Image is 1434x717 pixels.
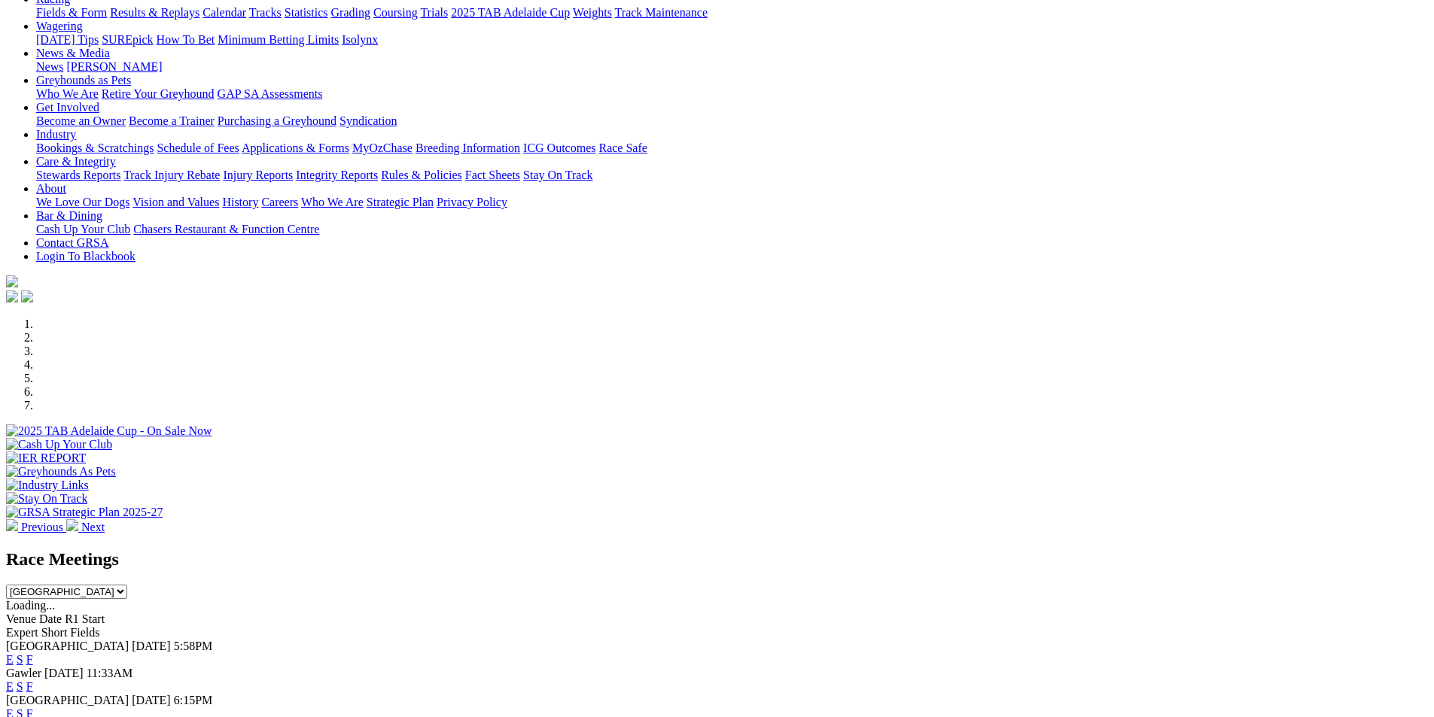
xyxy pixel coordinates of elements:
a: Who We Are [36,87,99,100]
a: Statistics [285,6,328,19]
a: Strategic Plan [367,196,434,208]
a: Previous [6,521,66,533]
a: Weights [573,6,612,19]
a: News & Media [36,47,110,59]
a: Vision and Values [132,196,219,208]
a: Wagering [36,20,83,32]
a: Next [66,521,105,533]
div: Get Involved [36,114,1428,128]
span: Date [39,612,62,625]
a: Integrity Reports [296,169,378,181]
img: chevron-right-pager-white.svg [66,519,78,531]
a: Stewards Reports [36,169,120,181]
a: E [6,653,14,666]
a: Syndication [339,114,397,127]
a: About [36,182,66,195]
a: MyOzChase [352,141,413,154]
span: [DATE] [132,640,171,652]
a: Retire Your Greyhound [102,87,215,100]
img: Greyhounds As Pets [6,465,116,479]
a: Calendar [202,6,246,19]
span: 5:58PM [174,640,213,652]
a: How To Bet [157,33,215,46]
a: E [6,680,14,693]
a: History [222,196,258,208]
span: Next [81,521,105,533]
a: F [26,653,33,666]
a: We Love Our Dogs [36,196,129,208]
img: chevron-left-pager-white.svg [6,519,18,531]
img: Cash Up Your Club [6,438,112,451]
h2: Race Meetings [6,549,1428,570]
a: ICG Outcomes [523,141,595,154]
span: Gawler [6,667,41,679]
a: Track Maintenance [615,6,708,19]
span: Fields [70,626,99,639]
a: Race Safe [598,141,647,154]
a: Chasers Restaurant & Function Centre [133,223,319,235]
a: Careers [261,196,298,208]
img: Industry Links [6,479,89,492]
span: Short [41,626,68,639]
a: S [17,680,23,693]
a: Schedule of Fees [157,141,239,154]
span: 11:33AM [87,667,133,679]
div: Racing [36,6,1428,20]
div: Industry [36,141,1428,155]
a: Rules & Policies [381,169,462,181]
a: Bookings & Scratchings [36,141,154,154]
a: Isolynx [342,33,378,46]
span: Loading... [6,599,55,612]
a: Fact Sheets [465,169,520,181]
a: Breeding Information [416,141,520,154]
a: Get Involved [36,101,99,114]
a: Grading [331,6,370,19]
a: Cash Up Your Club [36,223,130,235]
a: Trials [420,6,448,19]
a: Become an Owner [36,114,126,127]
a: [PERSON_NAME] [66,60,162,73]
a: Contact GRSA [36,236,108,249]
img: twitter.svg [21,290,33,302]
a: Who We Are [301,196,364,208]
img: 2025 TAB Adelaide Cup - On Sale Now [6,424,212,438]
div: About [36,196,1428,209]
a: Stay On Track [523,169,592,181]
a: 2025 TAB Adelaide Cup [451,6,570,19]
a: SUREpick [102,33,153,46]
a: News [36,60,63,73]
a: F [26,680,33,693]
a: Become a Trainer [129,114,215,127]
a: Results & Replays [110,6,199,19]
a: Industry [36,128,76,141]
span: Previous [21,521,63,533]
span: 6:15PM [174,694,213,706]
img: IER REPORT [6,451,86,465]
span: [GEOGRAPHIC_DATA] [6,694,129,706]
a: Greyhounds as Pets [36,74,131,87]
span: [DATE] [132,694,171,706]
span: [GEOGRAPHIC_DATA] [6,640,129,652]
a: Fields & Form [36,6,107,19]
div: Wagering [36,33,1428,47]
a: Bar & Dining [36,209,102,222]
a: Minimum Betting Limits [218,33,339,46]
div: Greyhounds as Pets [36,87,1428,101]
a: Coursing [373,6,418,19]
a: Track Injury Rebate [123,169,220,181]
div: News & Media [36,60,1428,74]
a: Privacy Policy [437,196,507,208]
a: [DATE] Tips [36,33,99,46]
a: Purchasing a Greyhound [218,114,336,127]
a: GAP SA Assessments [218,87,323,100]
a: Injury Reports [223,169,293,181]
span: R1 Start [65,612,105,625]
a: Applications & Forms [242,141,349,154]
a: S [17,653,23,666]
div: Bar & Dining [36,223,1428,236]
a: Care & Integrity [36,155,116,168]
img: Stay On Track [6,492,87,506]
img: GRSA Strategic Plan 2025-27 [6,506,163,519]
img: logo-grsa-white.png [6,275,18,287]
img: facebook.svg [6,290,18,302]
